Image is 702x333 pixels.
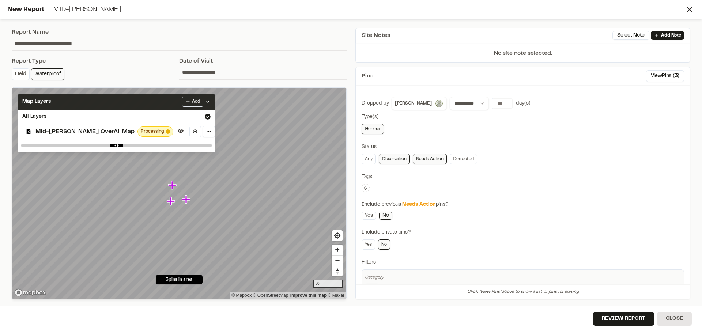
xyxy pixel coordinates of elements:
[290,293,327,298] a: Map feedback
[192,98,200,105] span: Add
[362,124,384,134] a: General
[512,284,548,294] a: Sleeves/Stubs
[392,97,447,110] button: [PERSON_NAME]
[614,284,650,294] a: Rebar Support
[395,100,432,107] span: [PERSON_NAME]
[661,32,681,39] p: Add Note
[332,256,343,266] span: Zoom out
[382,284,445,294] a: Below Grade Waterproofing
[657,312,692,326] button: Close
[448,284,474,294] a: Air Barrier
[35,127,135,136] span: Mid-[PERSON_NAME] OverAll Map
[189,126,201,137] a: Zoom to layer
[362,212,376,220] a: Yes
[362,258,684,266] div: Filters
[362,201,684,209] div: Include previous pins?
[362,239,375,250] a: Yes
[362,154,376,164] a: Any
[435,99,444,108] img: James Rosso
[231,293,252,298] a: Mapbox
[646,70,684,82] button: ViewPins (3)
[253,293,288,298] a: OpenStreetMap
[450,154,477,164] a: Corrected
[12,88,346,299] canvas: Map
[166,276,193,283] span: 3 pins in area
[137,126,173,137] div: Map layer tileset processing
[332,230,343,241] button: Find my location
[365,284,379,294] a: Any
[362,72,373,80] span: Pins
[332,266,343,276] button: Reset bearing to north
[356,49,690,62] p: No site note selected.
[18,110,215,124] div: All Layers
[141,128,164,135] span: Processing
[612,31,649,40] button: Select Note
[378,239,390,250] a: No
[673,72,679,80] span: ( 3 )
[182,195,192,204] div: Map marker
[176,126,185,135] button: Hide layer
[332,245,343,255] button: Zoom in
[313,280,343,288] div: 50 ft
[182,97,203,107] button: Add
[477,284,509,294] a: UV Exposure
[362,113,684,121] div: Type(s)
[328,293,344,298] a: Maxar
[593,312,654,326] button: Review Report
[379,212,392,220] a: No
[12,57,179,65] div: Report Type
[516,99,531,107] div: day(s)
[167,197,176,206] div: Map marker
[362,184,370,192] button: Edit Tags
[356,284,690,299] div: Click "View Pins" above to show a list of pins for editing
[53,7,121,12] span: Mid-[PERSON_NAME]
[168,181,178,190] div: Map marker
[362,143,684,151] div: Status
[551,284,581,294] a: Cold Joints
[365,274,681,281] div: Category
[584,284,611,294] a: Formwork
[379,154,410,164] a: Observation
[362,31,390,40] span: Site Notes
[413,154,447,164] a: Needs Action
[166,129,170,134] span: Map layer tileset processing
[332,255,343,266] button: Zoom out
[362,99,389,107] div: Dropped by
[362,228,684,236] div: Include private pins?
[362,173,684,181] div: Tags
[179,57,347,65] div: Date of Visit
[7,5,684,15] div: New Report
[12,28,347,37] div: Report Name
[402,203,436,207] span: Needs Action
